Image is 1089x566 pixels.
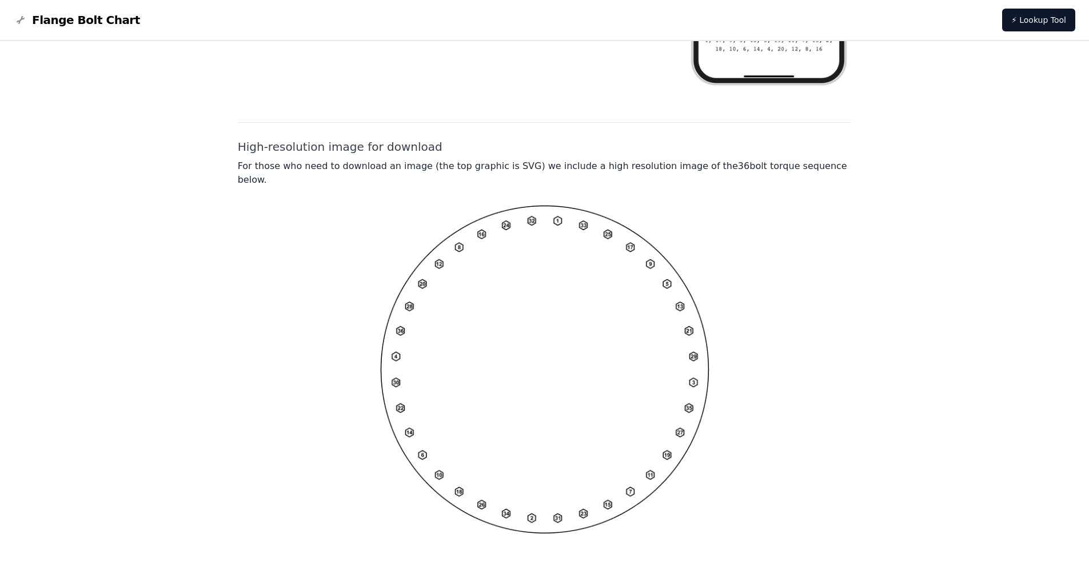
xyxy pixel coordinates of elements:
img: 36 bolt torque pattern [380,205,709,534]
img: Flange Bolt Chart Logo [14,13,27,27]
h2: High-resolution image for download [238,139,852,155]
span: Flange Bolt Chart [32,12,140,28]
a: Flange Bolt Chart LogoFlange Bolt Chart [14,12,140,28]
p: For those who need to download an image (the top graphic is SVG) we include a high resolution ima... [238,159,852,187]
a: ⚡ Lookup Tool [1002,9,1075,31]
